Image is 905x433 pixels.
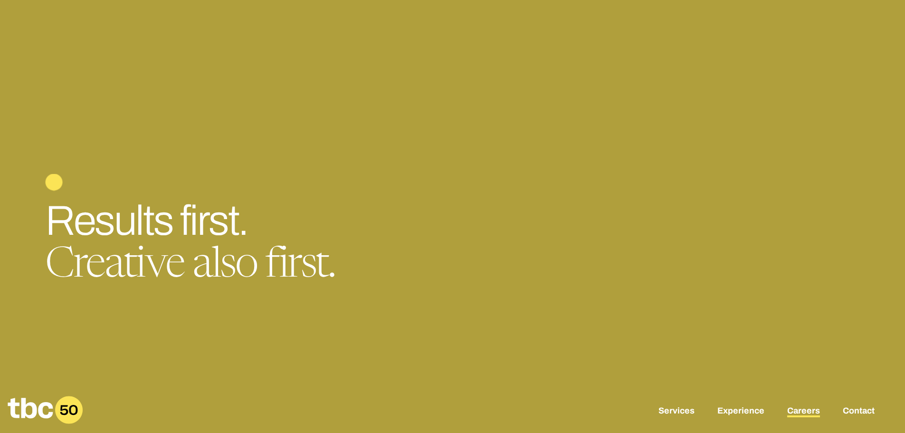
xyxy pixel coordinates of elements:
[45,198,248,243] span: Results first.
[8,417,83,427] a: Home
[658,406,695,417] a: Services
[45,246,334,288] span: Creative also first.
[843,406,875,417] a: Contact
[787,406,820,417] a: Careers
[717,406,764,417] a: Experience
